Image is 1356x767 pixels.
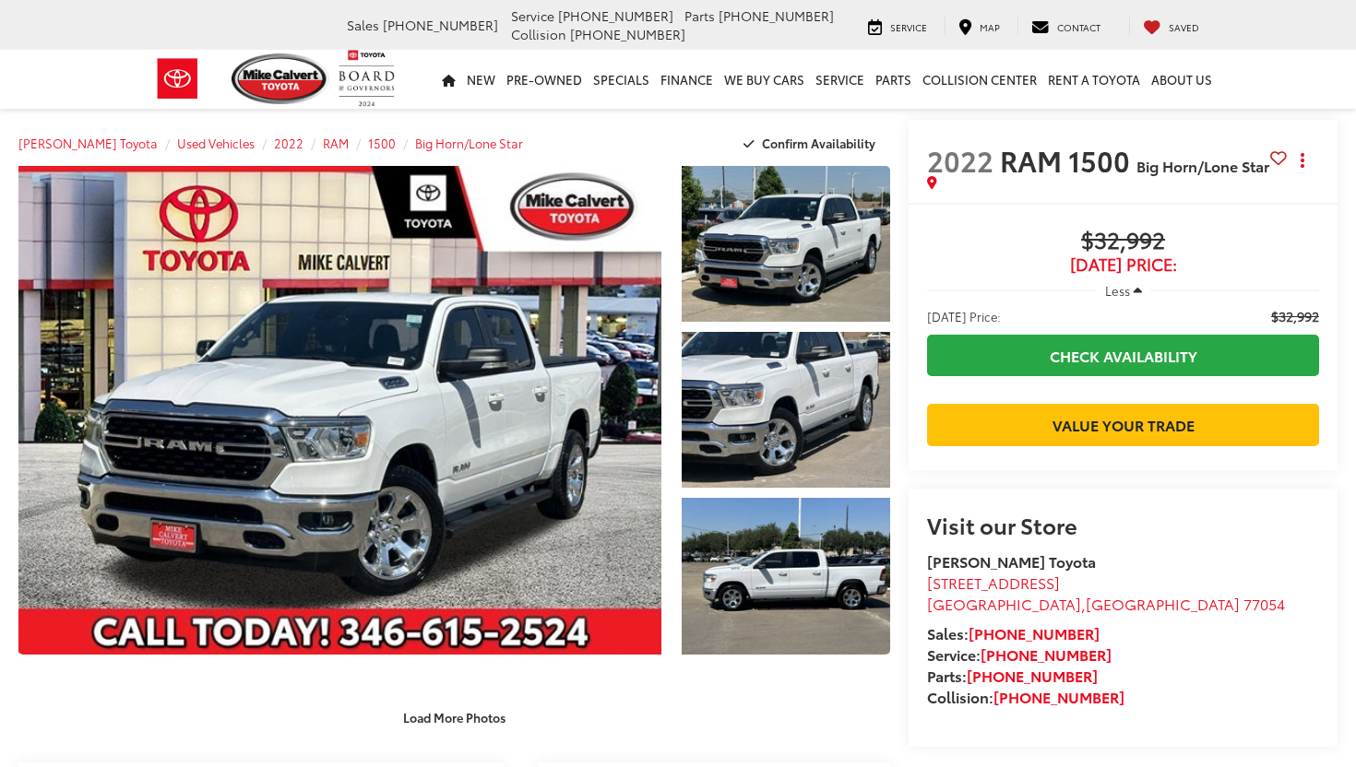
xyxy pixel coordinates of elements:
[733,127,891,159] button: Confirm Availability
[655,50,719,109] a: Finance
[890,20,927,34] span: Service
[18,166,661,655] a: Expand Photo 0
[570,25,685,43] span: [PHONE_NUMBER]
[1146,50,1218,109] a: About Us
[719,6,834,25] span: [PHONE_NUMBER]
[682,332,890,488] a: Expand Photo 2
[1042,50,1146,109] a: Rent a Toyota
[232,53,329,104] img: Mike Calvert Toyota
[680,496,892,655] img: 2022 RAM 1500 Big Horn/Lone Star
[762,135,875,151] span: Confirm Availability
[1105,282,1130,299] span: Less
[854,17,941,35] a: Service
[18,135,158,151] a: [PERSON_NAME] Toyota
[588,50,655,109] a: Specials
[719,50,810,109] a: WE BUY CARS
[927,228,1319,255] span: $32,992
[927,550,1096,572] strong: [PERSON_NAME] Toyota
[12,164,668,655] img: 2022 RAM 1500 Big Horn/Lone Star
[684,6,715,25] span: Parts
[143,49,212,109] img: Toyota
[927,665,1098,686] strong: Parts:
[347,16,379,34] span: Sales
[927,572,1285,614] a: [STREET_ADDRESS] [GEOGRAPHIC_DATA],[GEOGRAPHIC_DATA] 77054
[1243,593,1285,614] span: 77054
[383,16,498,34] span: [PHONE_NUMBER]
[1096,274,1151,307] button: Less
[680,330,892,490] img: 2022 RAM 1500 Big Horn/Lone Star
[927,593,1285,614] span: ,
[1017,17,1114,35] a: Contact
[1000,140,1136,180] span: RAM 1500
[682,498,890,654] a: Expand Photo 3
[917,50,1042,109] a: Collision Center
[927,593,1081,614] span: [GEOGRAPHIC_DATA]
[1136,155,1269,176] span: Big Horn/Lone Star
[870,50,917,109] a: Parts
[980,20,1000,34] span: Map
[927,686,1124,707] strong: Collision:
[511,6,554,25] span: Service
[981,643,1112,665] a: [PHONE_NUMBER]
[927,572,1060,593] span: [STREET_ADDRESS]
[945,17,1014,35] a: Map
[1169,20,1199,34] span: Saved
[969,622,1100,643] a: [PHONE_NUMBER]
[415,135,523,151] a: Big Horn/Lone Star
[967,665,1098,686] a: [PHONE_NUMBER]
[927,255,1319,274] span: [DATE] Price:
[927,513,1319,537] h2: Visit our Store
[810,50,870,109] a: Service
[680,164,892,324] img: 2022 RAM 1500 Big Horn/Lone Star
[1086,593,1240,614] span: [GEOGRAPHIC_DATA]
[1271,307,1319,325] span: $32,992
[368,135,396,151] a: 1500
[682,166,890,322] a: Expand Photo 1
[501,50,588,109] a: Pre-Owned
[1129,17,1213,35] a: My Saved Vehicles
[274,135,303,151] a: 2022
[927,404,1319,445] a: Value Your Trade
[927,643,1112,665] strong: Service:
[927,140,993,180] span: 2022
[927,307,1001,325] span: [DATE] Price:
[436,50,461,109] a: Home
[1057,20,1100,34] span: Contact
[927,335,1319,376] a: Check Availability
[323,135,349,151] a: RAM
[511,25,566,43] span: Collision
[993,686,1124,707] a: [PHONE_NUMBER]
[1301,153,1304,168] span: dropdown dots
[927,622,1100,643] strong: Sales:
[558,6,673,25] span: [PHONE_NUMBER]
[1287,144,1319,176] button: Actions
[461,50,501,109] a: New
[177,135,255,151] a: Used Vehicles
[390,702,518,734] button: Load More Photos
